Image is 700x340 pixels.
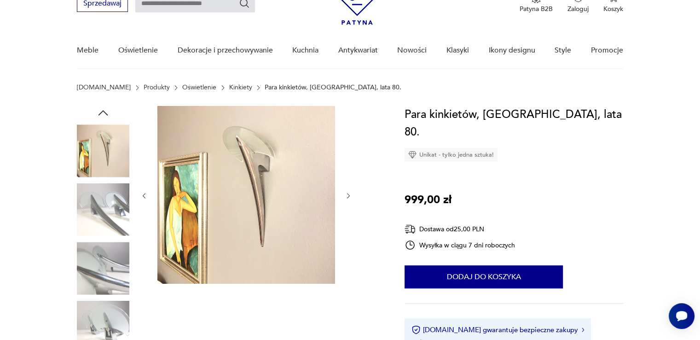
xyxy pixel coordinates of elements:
a: Sprzedawaj [77,1,128,7]
img: Ikona diamentu [408,151,417,159]
a: Style [555,33,571,68]
button: [DOMAIN_NAME] gwarantuje bezpieczne zakupy [411,325,584,334]
p: Patyna B2B [520,5,553,13]
p: Para kinkietów, [GEOGRAPHIC_DATA], lata 80. [265,84,401,91]
a: [DOMAIN_NAME] [77,84,131,91]
img: Ikona dostawy [405,223,416,235]
button: Dodaj do koszyka [405,265,563,288]
img: Ikona strzałki w prawo [582,328,584,332]
img: Zdjęcie produktu Para kinkietów, Niemcy, lata 80. [77,124,129,177]
h1: Para kinkietów, [GEOGRAPHIC_DATA], lata 80. [405,106,623,141]
img: Zdjęcie produktu Para kinkietów, Niemcy, lata 80. [77,183,129,236]
p: 999,00 zł [405,191,451,209]
img: Zdjęcie produktu Para kinkietów, Niemcy, lata 80. [77,242,129,294]
div: Unikat - tylko jedna sztuka! [405,148,498,162]
a: Promocje [591,33,623,68]
p: Zaloguj [567,5,589,13]
a: Antykwariat [338,33,378,68]
img: Ikona certyfikatu [411,325,421,334]
a: Ikony designu [488,33,535,68]
a: Oświetlenie [118,33,158,68]
a: Meble [77,33,98,68]
a: Kinkiety [229,84,252,91]
a: Klasyki [446,33,469,68]
iframe: Smartsupp widget button [669,303,694,329]
div: Dostawa od 25,00 PLN [405,223,515,235]
a: Produkty [144,84,170,91]
a: Nowości [397,33,427,68]
img: Zdjęcie produktu Para kinkietów, Niemcy, lata 80. [157,106,335,284]
a: Dekoracje i przechowywanie [177,33,272,68]
a: Oświetlenie [182,84,216,91]
a: Kuchnia [292,33,318,68]
div: Wysyłka w ciągu 7 dni roboczych [405,240,515,251]
p: Koszyk [603,5,623,13]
